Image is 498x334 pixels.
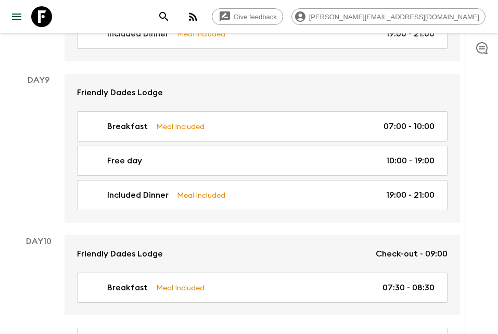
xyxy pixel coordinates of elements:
[303,13,485,21] span: [PERSON_NAME][EMAIL_ADDRESS][DOMAIN_NAME]
[154,6,174,27] button: search adventures
[384,120,435,133] p: 07:00 - 10:00
[65,74,460,111] a: Friendly Dades Lodge
[386,189,435,201] p: 19:00 - 21:00
[107,28,169,40] p: Included Dinner
[77,248,163,260] p: Friendly Dades Lodge
[386,155,435,167] p: 10:00 - 19:00
[228,13,283,21] span: Give feedback
[212,8,283,25] a: Give feedback
[77,273,448,303] a: BreakfastMeal Included07:30 - 08:30
[12,74,65,86] p: Day 9
[291,8,486,25] div: [PERSON_NAME][EMAIL_ADDRESS][DOMAIN_NAME]
[386,28,435,40] p: 19:00 - 21:00
[77,146,448,176] a: Free day10:00 - 19:00
[177,28,225,40] p: Meal Included
[107,120,148,133] p: Breakfast
[77,180,448,210] a: Included DinnerMeal Included19:00 - 21:00
[77,111,448,142] a: BreakfastMeal Included07:00 - 10:00
[12,235,65,248] p: Day 10
[382,281,435,294] p: 07:30 - 08:30
[6,6,27,27] button: menu
[77,19,448,49] a: Included DinnerMeal Included19:00 - 21:00
[77,86,163,99] p: Friendly Dades Lodge
[107,189,169,201] p: Included Dinner
[156,282,205,293] p: Meal Included
[376,248,448,260] p: Check-out - 09:00
[107,281,148,294] p: Breakfast
[156,121,205,132] p: Meal Included
[65,235,460,273] a: Friendly Dades LodgeCheck-out - 09:00
[107,155,142,167] p: Free day
[177,189,225,201] p: Meal Included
